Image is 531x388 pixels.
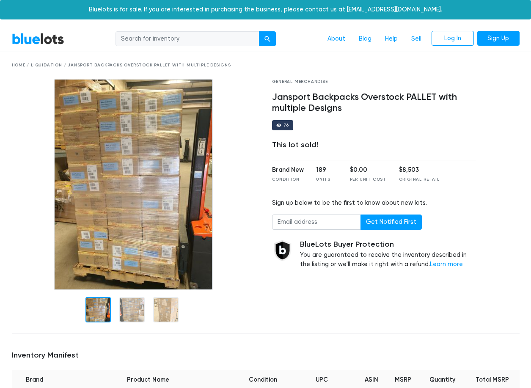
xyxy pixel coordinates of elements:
div: Sign up below to be the first to know about new lots. [272,198,476,208]
h5: BlueLots Buyer Protection [300,240,476,249]
div: You are guaranteed to receive the inventory described in the listing or we'll make it right with ... [300,240,476,269]
input: Search for inventory [116,31,259,47]
img: 882f88a3-f754-4182-b184-a316317aa173-1618259167.jpg [54,79,213,290]
div: General Merchandise [272,79,476,85]
a: Blog [352,31,378,47]
h4: Jansport Backpacks Overstock PALLET with multiple Designs [272,92,476,114]
img: buyer_protection_shield-3b65640a83011c7d3ede35a8e5a80bfdfaa6a97447f0071c1475b91a4b0b3d01.png [272,240,293,261]
div: $0.00 [350,165,386,175]
a: Help [378,31,404,47]
div: 76 [283,123,289,127]
a: Log In [432,31,474,46]
div: Per Unit Cost [350,176,386,183]
input: Email address [272,215,361,230]
a: BlueLots [12,33,64,45]
div: This lot sold! [272,140,476,150]
div: Condition [272,176,304,183]
a: Learn more [430,261,463,268]
a: Sell [404,31,428,47]
button: Get Notified First [360,215,422,230]
div: Home / Liquidation / Jansport Backpacks Overstock PALLET with multiple Designs [12,62,520,69]
a: Sign Up [477,31,520,46]
div: Brand New [272,165,304,175]
div: $8,503 [399,165,440,175]
div: 189 [316,165,337,175]
h5: Inventory Manifest [12,351,520,360]
div: Original Retail [399,176,440,183]
a: About [321,31,352,47]
div: Units [316,176,337,183]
